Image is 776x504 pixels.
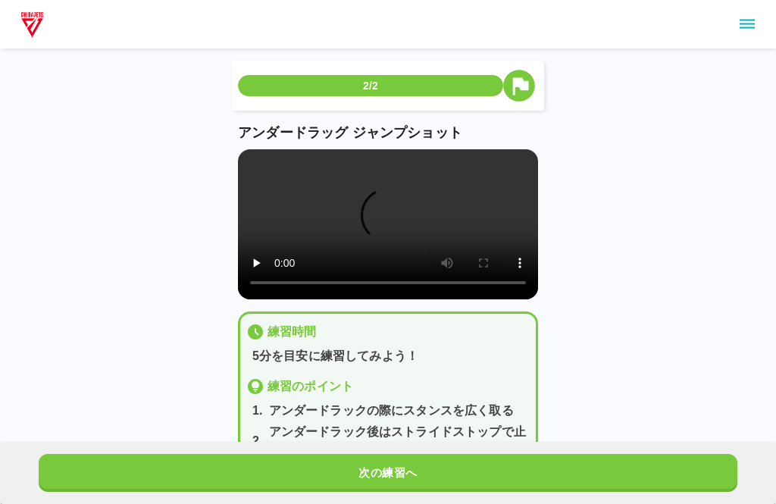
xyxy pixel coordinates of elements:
[252,402,263,420] p: 1 .
[269,402,514,420] p: アンダードラックの際にスタンスを広く取る
[268,377,353,396] p: 練習のポイント
[252,432,263,450] p: 2 .
[18,9,46,39] img: dummy
[734,11,760,37] button: sidemenu
[363,78,378,93] p: 2/2
[39,454,737,492] button: 次の練習へ
[269,423,530,459] p: アンダードラック後はストライドストップで止まる
[238,123,538,143] p: アンダードラッグ ジャンプショット
[252,347,530,365] p: 5分を目安に練習してみよう！
[268,323,317,341] p: 練習時間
